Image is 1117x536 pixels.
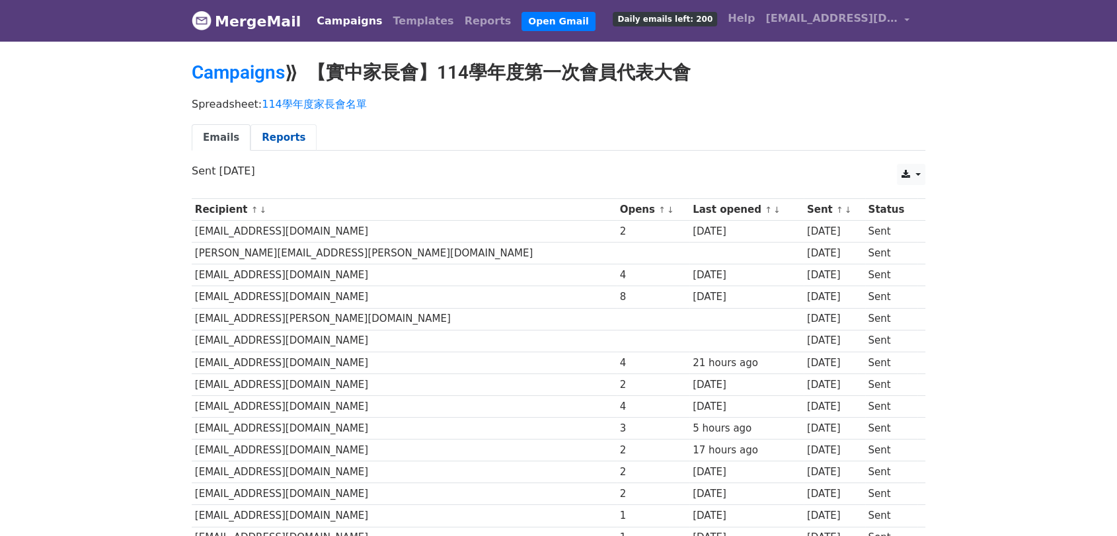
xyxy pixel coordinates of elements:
div: [DATE] [693,377,800,393]
a: ↓ [773,205,781,215]
td: [EMAIL_ADDRESS][DOMAIN_NAME] [192,221,617,243]
div: [DATE] [807,443,862,458]
div: [DATE] [693,399,800,414]
td: Sent [865,373,918,395]
a: ↑ [765,205,772,215]
div: 2 [620,224,687,239]
div: 4 [620,268,687,283]
td: [PERSON_NAME][EMAIL_ADDRESS][PERSON_NAME][DOMAIN_NAME] [192,243,617,264]
div: 8 [620,289,687,305]
a: ↑ [658,205,666,215]
td: Sent [865,461,918,483]
td: [EMAIL_ADDRESS][DOMAIN_NAME] [192,330,617,352]
div: [DATE] [807,486,862,502]
td: [EMAIL_ADDRESS][DOMAIN_NAME] [192,461,617,483]
div: 5 hours ago [693,421,800,436]
div: [DATE] [807,268,862,283]
div: 3 [620,421,687,436]
a: [EMAIL_ADDRESS][DOMAIN_NAME] [760,5,915,36]
td: Sent [865,243,918,264]
td: [EMAIL_ADDRESS][DOMAIN_NAME] [192,418,617,440]
a: Campaigns [192,61,285,83]
div: [DATE] [807,465,862,480]
div: [DATE] [807,311,862,326]
a: Reports [250,124,317,151]
div: [DATE] [807,356,862,371]
td: Sent [865,418,918,440]
iframe: Chat Widget [1051,473,1117,536]
td: Sent [865,221,918,243]
div: [DATE] [807,333,862,348]
p: Spreadsheet: [192,97,925,111]
td: Sent [865,440,918,461]
th: Recipient [192,199,617,221]
td: Sent [865,286,918,308]
td: [EMAIL_ADDRESS][DOMAIN_NAME] [192,395,617,417]
div: [DATE] [693,224,800,239]
div: [DATE] [807,508,862,523]
a: Daily emails left: 200 [607,5,722,32]
div: 4 [620,356,687,371]
a: Open Gmail [521,12,595,31]
td: Sent [865,395,918,417]
div: 2 [620,443,687,458]
div: [DATE] [807,421,862,436]
a: Reports [459,8,517,34]
div: [DATE] [807,224,862,239]
td: [EMAIL_ADDRESS][DOMAIN_NAME] [192,373,617,395]
div: [DATE] [693,289,800,305]
a: 114學年度家長會名單 [262,98,367,110]
td: Sent [865,505,918,527]
td: Sent [865,264,918,286]
a: ↓ [667,205,674,215]
td: [EMAIL_ADDRESS][DOMAIN_NAME] [192,483,617,505]
td: [EMAIL_ADDRESS][DOMAIN_NAME] [192,352,617,373]
div: [DATE] [693,268,800,283]
div: [DATE] [807,246,862,261]
a: Help [722,5,760,32]
h2: ⟫ 【實中家長會】114學年度第一次會員代表大會 [192,61,925,84]
div: 1 [620,508,687,523]
div: 2 [620,377,687,393]
img: MergeMail logo [192,11,212,30]
div: 4 [620,399,687,414]
div: [DATE] [693,486,800,502]
div: 2 [620,486,687,502]
span: [EMAIL_ADDRESS][DOMAIN_NAME] [765,11,898,26]
a: ↑ [251,205,258,215]
div: [DATE] [807,399,862,414]
th: Opens [617,199,689,221]
p: Sent [DATE] [192,164,925,178]
td: Sent [865,330,918,352]
div: [DATE] [807,289,862,305]
a: ↓ [259,205,266,215]
a: Templates [387,8,459,34]
td: Sent [865,483,918,505]
span: Daily emails left: 200 [613,12,717,26]
a: ↓ [845,205,852,215]
a: Emails [192,124,250,151]
td: [EMAIL_ADDRESS][DOMAIN_NAME] [192,286,617,308]
a: ↑ [836,205,843,215]
td: [EMAIL_ADDRESS][PERSON_NAME][DOMAIN_NAME] [192,308,617,330]
div: 21 hours ago [693,356,800,371]
div: [DATE] [693,508,800,523]
td: [EMAIL_ADDRESS][DOMAIN_NAME] [192,440,617,461]
a: Campaigns [311,8,387,34]
div: 2 [620,465,687,480]
th: Status [865,199,918,221]
div: [DATE] [693,465,800,480]
a: MergeMail [192,7,301,35]
td: Sent [865,352,918,373]
th: Last opened [689,199,804,221]
div: 17 hours ago [693,443,800,458]
div: [DATE] [807,377,862,393]
th: Sent [804,199,865,221]
td: Sent [865,308,918,330]
td: [EMAIL_ADDRESS][DOMAIN_NAME] [192,264,617,286]
td: [EMAIL_ADDRESS][DOMAIN_NAME] [192,505,617,527]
